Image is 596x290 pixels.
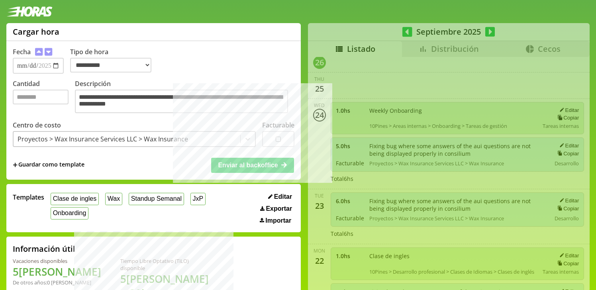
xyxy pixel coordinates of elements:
[13,279,101,286] div: De otros años: 0 [PERSON_NAME]
[13,265,101,279] h1: 5 [PERSON_NAME]
[105,193,122,205] button: Wax
[129,193,184,205] button: Standup Semanal
[13,257,101,265] div: Vacaciones disponibles
[13,26,59,37] h1: Cargar hora
[211,158,294,173] button: Enviar al backoffice
[13,79,75,115] label: Cantidad
[218,162,278,169] span: Enviar al backoffice
[262,121,294,129] label: Facturable
[18,135,188,143] div: Proyectos > Wax Insurance Services LLC > Wax Insurance
[13,121,61,129] label: Centro de costo
[75,90,288,113] textarea: Descripción
[274,193,292,200] span: Editar
[265,217,291,224] span: Importar
[70,47,158,74] label: Tipo de hora
[13,90,69,104] input: Cantidad
[190,193,206,205] button: JxP
[258,205,294,213] button: Exportar
[70,58,151,72] select: Tipo de hora
[13,161,84,169] span: +Guardar como template
[51,207,88,219] button: Onboarding
[13,161,18,169] span: +
[51,193,99,205] button: Clase de ingles
[6,6,53,17] img: logotipo
[266,193,294,201] button: Editar
[75,79,294,115] label: Descripción
[120,257,212,272] div: Tiempo Libre Optativo (TiLO) disponible
[13,47,31,56] label: Fecha
[13,243,75,254] h2: Información útil
[13,193,44,202] span: Templates
[266,205,292,212] span: Exportar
